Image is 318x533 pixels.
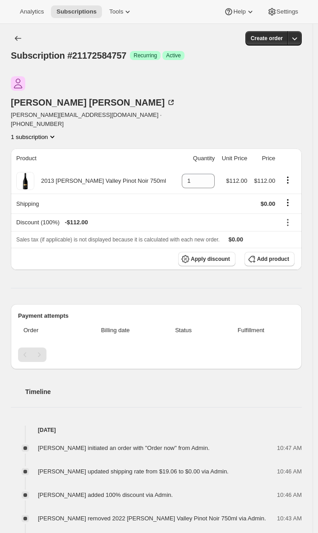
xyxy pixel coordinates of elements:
button: Add product [244,252,295,266]
span: Add product [257,255,289,263]
h2: Timeline [25,387,302,396]
button: Settings [262,5,304,18]
button: Apply discount [178,252,235,266]
span: Subscription #21172584757 [11,51,126,60]
span: 10:46 AM [277,467,302,476]
button: Product actions [281,175,295,185]
span: [PERSON_NAME] added 100% discount via Admin. [38,491,173,498]
span: Help [233,8,245,15]
button: Create order [245,31,288,46]
span: Adrian Andrade [11,76,25,91]
button: Subscriptions [11,31,25,46]
span: Sales tax (if applicable) is not displayed because it is calculated with each new order. [16,236,220,243]
nav: Pagination [18,348,295,362]
img: product img [16,172,34,190]
th: Unit Price [217,148,250,168]
div: Discount (100%) [16,218,275,227]
span: Tools [109,8,123,15]
span: [PERSON_NAME] removed 2022 [PERSON_NAME] Valley Pinot Noir 750ml via Admin. [38,515,266,522]
div: 2013 [PERSON_NAME] Valley Pinot Noir 750ml [34,176,166,185]
span: 10:46 AM [277,491,302,500]
span: 10:43 AM [277,514,302,523]
span: Create order [251,35,283,42]
button: Product actions [11,132,57,141]
button: Analytics [14,5,49,18]
span: Status [159,326,207,335]
span: Analytics [20,8,44,15]
span: [PERSON_NAME] updated shipping rate from $19.06 to $0.00 via Admin. [38,468,229,475]
th: Price [250,148,278,168]
h4: [DATE] [11,426,302,435]
span: Billing date [77,326,154,335]
span: Recurring [134,52,157,59]
button: Shipping actions [281,198,295,208]
th: Order [18,320,74,340]
span: Settings [277,8,298,15]
span: $112.00 [254,177,275,184]
span: [PERSON_NAME] initiated an order with "Order now" from Admin. [38,445,210,451]
th: Product [11,148,177,168]
span: $112.00 [226,177,247,184]
span: 10:47 AM [277,444,302,453]
span: Active [166,52,181,59]
span: $0.00 [229,236,244,243]
span: Fulfillment [213,326,289,335]
button: Subscriptions [51,5,102,18]
button: Help [219,5,260,18]
span: Apply discount [191,255,230,263]
button: Tools [104,5,138,18]
span: Subscriptions [56,8,97,15]
div: [PERSON_NAME] [PERSON_NAME] [11,98,175,107]
span: - $112.00 [65,218,88,227]
h2: Payment attempts [18,311,295,320]
th: Shipping [11,194,177,213]
th: Quantity [177,148,217,168]
span: [PERSON_NAME][EMAIL_ADDRESS][DOMAIN_NAME] · [PHONE_NUMBER] [11,111,215,129]
span: $0.00 [261,200,276,207]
